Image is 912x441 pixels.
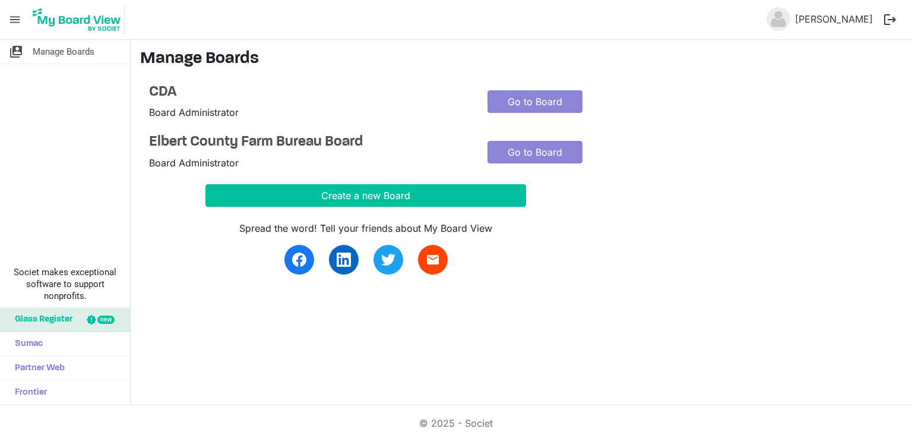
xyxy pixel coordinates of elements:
span: switch_account [9,40,23,64]
span: Societ makes exceptional software to support nonprofits. [5,266,125,302]
img: twitter.svg [381,253,395,267]
img: linkedin.svg [337,253,351,267]
button: Create a new Board [205,184,526,207]
img: My Board View Logo [29,5,125,34]
a: My Board View Logo [29,5,129,34]
a: Elbert County Farm Bureau Board [149,134,470,151]
img: no-profile-picture.svg [767,7,790,31]
div: new [97,316,115,324]
span: Glass Register [9,308,72,332]
a: [PERSON_NAME] [790,7,878,31]
span: Frontier [9,381,47,405]
a: Go to Board [487,90,582,113]
span: Partner Web [9,357,65,380]
span: email [426,253,440,267]
img: facebook.svg [292,253,306,267]
button: logout [878,7,902,32]
a: © 2025 - Societ [419,417,493,429]
span: Manage Boards [33,40,94,64]
span: Board Administrator [149,157,239,169]
div: Spread the word! Tell your friends about My Board View [205,221,526,235]
span: Board Administrator [149,106,239,118]
span: menu [4,8,26,31]
span: Sumac [9,332,43,356]
a: CDA [149,84,470,101]
h3: Manage Boards [140,49,902,70]
a: email [418,245,448,275]
a: Go to Board [487,141,582,163]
